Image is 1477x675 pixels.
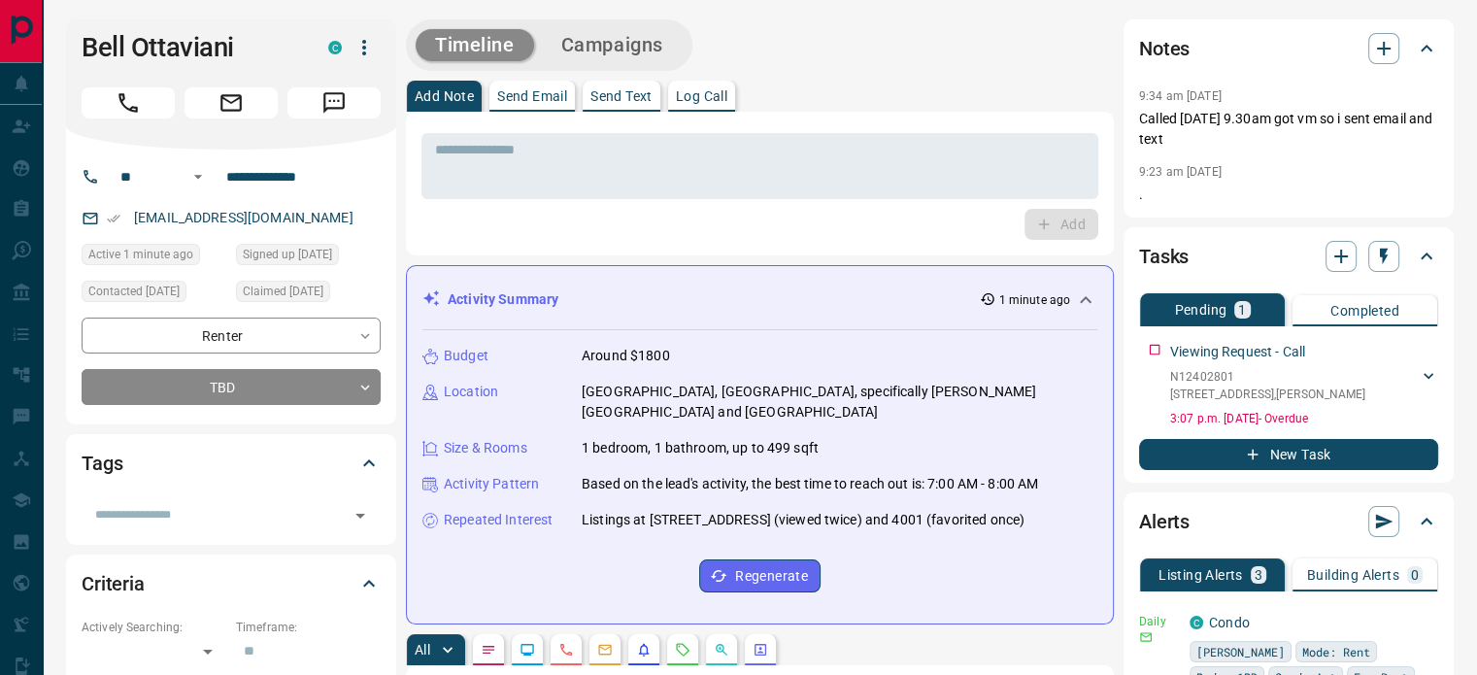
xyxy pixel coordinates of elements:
h2: Criteria [82,568,145,599]
svg: Email Verified [107,212,120,225]
p: Timeframe: [236,619,381,636]
div: Tags [82,440,381,487]
h2: Notes [1139,33,1190,64]
p: Send Text [590,89,653,103]
p: . [1139,185,1438,205]
span: Email [185,87,278,118]
a: Condo [1209,615,1250,630]
div: Tue Sep 02 2025 [236,244,381,271]
svg: Emails [597,642,613,658]
p: Completed [1330,304,1399,318]
p: Actively Searching: [82,619,226,636]
span: Message [287,87,381,118]
button: Open [347,502,374,529]
p: Activity Summary [448,289,558,310]
p: Called [DATE] 9.30am got vm so i sent email and text [1139,109,1438,150]
p: 3 [1255,568,1262,582]
p: Log Call [676,89,727,103]
svg: Listing Alerts [636,642,652,658]
span: Signed up [DATE] [243,245,332,264]
button: Timeline [416,29,534,61]
p: Viewing Request - Call [1170,342,1305,362]
svg: Notes [481,642,496,658]
p: 1 [1238,303,1246,317]
p: Building Alerts [1307,568,1399,582]
div: condos.ca [328,41,342,54]
button: Campaigns [542,29,683,61]
p: N12402801 [1170,368,1365,386]
div: Tasks [1139,233,1438,280]
svg: Opportunities [714,642,729,658]
h1: Bell Ottaviani [82,32,299,63]
p: Activity Pattern [444,474,539,494]
span: Mode: Rent [1302,642,1370,661]
p: Repeated Interest [444,510,553,530]
span: Claimed [DATE] [243,282,323,301]
div: Tue Sep 02 2025 [82,281,226,308]
svg: Lead Browsing Activity [520,642,535,658]
h2: Alerts [1139,506,1190,537]
span: [PERSON_NAME] [1196,642,1285,661]
div: Alerts [1139,498,1438,545]
h2: Tags [82,448,122,479]
p: [STREET_ADDRESS] , [PERSON_NAME] [1170,386,1365,403]
p: Send Email [497,89,567,103]
div: Notes [1139,25,1438,72]
p: Listing Alerts [1158,568,1243,582]
svg: Email [1139,630,1153,644]
p: Add Note [415,89,474,103]
p: Location [444,382,498,402]
div: Tue Sep 16 2025 [82,244,226,271]
p: Pending [1174,303,1226,317]
h2: Tasks [1139,241,1189,272]
p: 1 minute ago [999,291,1070,309]
p: All [415,643,430,657]
div: condos.ca [1190,616,1203,629]
span: Call [82,87,175,118]
p: Budget [444,346,488,366]
p: 9:23 am [DATE] [1139,165,1222,179]
p: Daily [1139,613,1178,630]
p: Size & Rooms [444,438,527,458]
span: Contacted [DATE] [88,282,180,301]
a: [EMAIL_ADDRESS][DOMAIN_NAME] [134,210,353,225]
svg: Calls [558,642,574,658]
div: Tue Sep 02 2025 [236,281,381,308]
p: 9:34 am [DATE] [1139,89,1222,103]
p: 0 [1411,568,1419,582]
div: TBD [82,369,381,405]
div: Criteria [82,560,381,607]
p: Listings at [STREET_ADDRESS] (viewed twice) and 4001 (favorited once) [582,510,1024,530]
button: New Task [1139,439,1438,470]
div: Activity Summary1 minute ago [422,282,1097,318]
div: Renter [82,318,381,354]
p: Based on the lead's activity, the best time to reach out is: 7:00 AM - 8:00 AM [582,474,1038,494]
svg: Requests [675,642,690,658]
svg: Agent Actions [753,642,768,658]
p: Around $1800 [582,346,670,366]
button: Open [186,165,210,188]
div: N12402801[STREET_ADDRESS],[PERSON_NAME] [1170,364,1438,407]
p: 1 bedroom, 1 bathroom, up to 499 sqft [582,438,819,458]
span: Active 1 minute ago [88,245,193,264]
button: Regenerate [699,559,821,592]
p: [GEOGRAPHIC_DATA], [GEOGRAPHIC_DATA], specifically [PERSON_NAME][GEOGRAPHIC_DATA] and [GEOGRAPHIC... [582,382,1097,422]
p: 3:07 p.m. [DATE] - Overdue [1170,410,1438,427]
